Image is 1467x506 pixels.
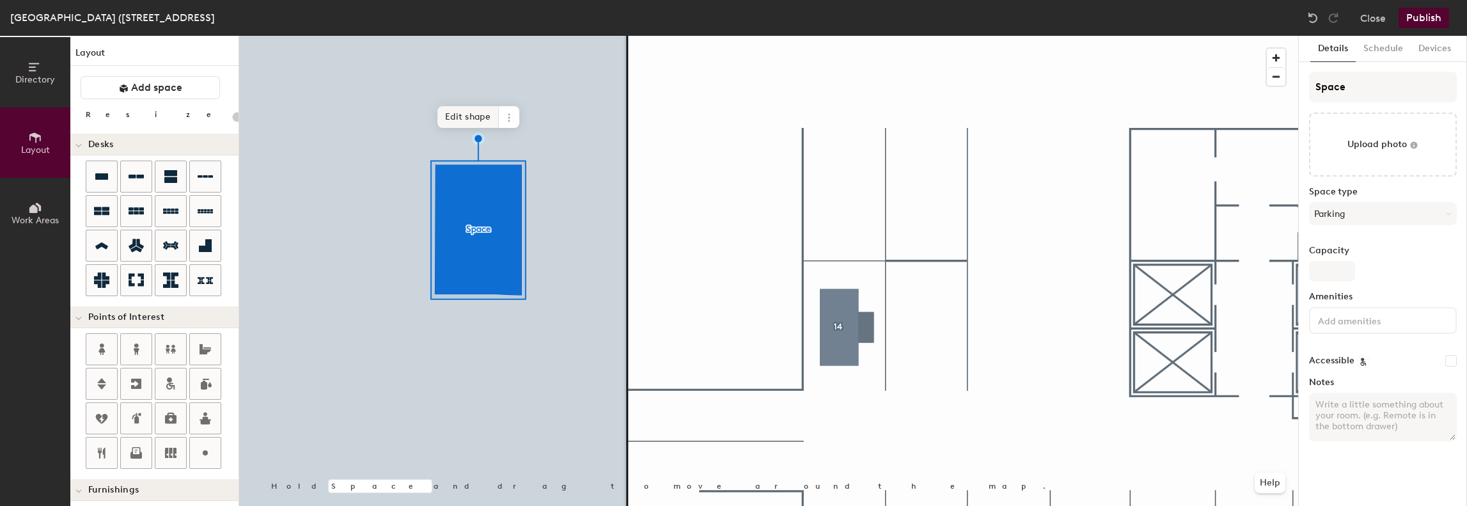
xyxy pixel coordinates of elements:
[437,106,499,128] span: Edit shape
[1356,36,1411,62] button: Schedule
[1309,246,1457,256] label: Capacity
[88,485,139,495] span: Furnishings
[1255,473,1285,493] button: Help
[88,312,164,322] span: Points of Interest
[12,215,59,226] span: Work Areas
[70,46,239,66] h1: Layout
[1309,187,1457,197] label: Space type
[1309,292,1457,302] label: Amenities
[1309,377,1457,388] label: Notes
[15,74,55,85] span: Directory
[1309,113,1457,177] button: Upload photo
[1327,12,1340,24] img: Redo
[1306,12,1319,24] img: Undo
[86,109,227,120] div: Resize
[1309,356,1354,366] label: Accessible
[21,145,50,155] span: Layout
[10,10,215,26] div: [GEOGRAPHIC_DATA] ([STREET_ADDRESS]
[1315,312,1431,328] input: Add amenities
[1411,36,1459,62] button: Devices
[1309,202,1457,225] button: Parking
[88,139,113,150] span: Desks
[1360,8,1386,28] button: Close
[1399,8,1449,28] button: Publish
[131,81,182,94] span: Add space
[1310,36,1356,62] button: Details
[81,76,220,99] button: Add space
